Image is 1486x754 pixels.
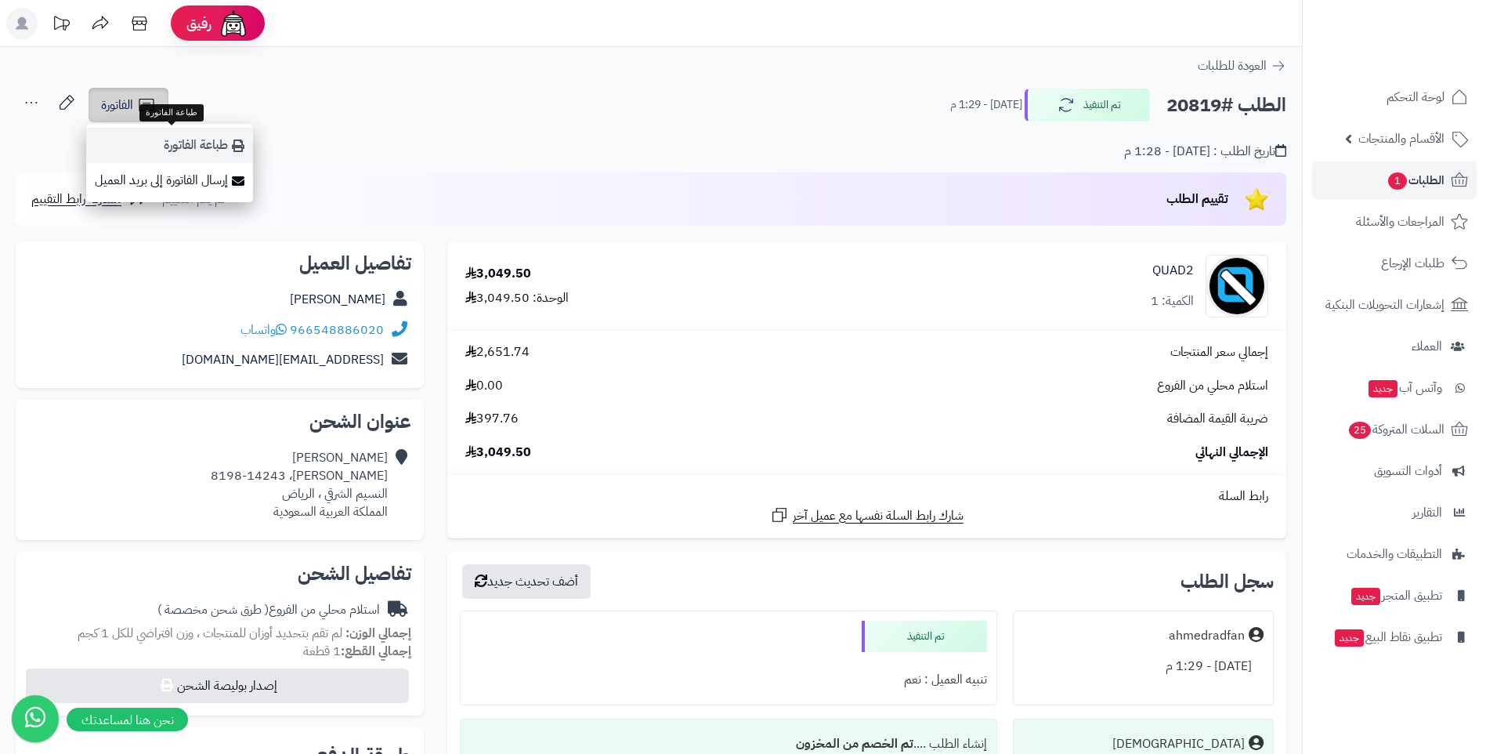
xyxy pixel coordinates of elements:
[218,8,249,39] img: ai-face.png
[1325,294,1444,316] span: إشعارات التحويلات البنكية
[1157,377,1268,395] span: استلام محلي من الفروع
[1169,627,1245,645] div: ahmedradfan
[1170,343,1268,361] span: إجمالي سعر المنتجات
[1374,460,1442,482] span: أدوات التسويق
[1312,78,1477,116] a: لوحة التحكم
[1206,255,1267,317] img: no_image-90x90.png
[1349,422,1371,439] span: 25
[157,601,380,619] div: استلام محلي من الفروع
[1312,618,1477,656] a: تطبيق نقاط البيعجديد
[1152,262,1194,280] a: QUAD2
[1412,335,1442,357] span: العملاء
[101,96,133,114] span: الفاتورة
[1333,626,1442,648] span: تطبيق نقاط البيع
[1358,128,1444,150] span: الأقسام والمنتجات
[950,97,1022,113] small: [DATE] - 1:29 م
[1312,577,1477,614] a: تطبيق المتجرجديد
[86,163,253,198] a: إرسال الفاتورة إلى بريد العميل
[1351,588,1380,605] span: جديد
[1356,211,1444,233] span: المراجعات والأسئلة
[770,506,964,525] a: شارك رابط السلة نفسها مع عميل آخر
[1198,56,1267,75] span: العودة للطلبات
[89,88,168,122] a: الفاتورة
[1350,585,1442,607] span: تطبيق المتجر
[240,321,287,339] a: واتساب
[1388,172,1407,190] span: 1
[1335,629,1364,647] span: جديد
[470,665,987,695] div: تنبيه العميل : نعم
[1312,203,1477,241] a: المراجعات والأسئلة
[793,507,964,525] span: شارك رابط السلة نفسها مع عميل آخر
[1381,252,1444,274] span: طلبات الإرجاع
[1166,89,1286,121] h2: الطلب #20819
[86,128,253,163] a: طباعة الفاتورة
[1387,86,1444,108] span: لوحة التحكم
[211,449,388,520] div: [PERSON_NAME] [PERSON_NAME]، 8198-14243 النسيم الشرقي ، الرياض المملكة العربية السعودية
[28,564,411,583] h2: تفاصيل الشحن
[1023,651,1264,682] div: [DATE] - 1:29 م
[290,290,385,309] a: [PERSON_NAME]
[1312,411,1477,448] a: السلات المتروكة25
[303,642,411,661] small: 1 قطعة
[1367,377,1442,399] span: وآتس آب
[341,642,411,661] strong: إجمالي القطع:
[1312,328,1477,365] a: العملاء
[290,321,384,339] a: 966548886020
[28,412,411,431] h2: عنوان الشحن
[465,444,531,462] span: 3,049.50
[1166,190,1228,208] span: تقييم الطلب
[1312,535,1477,573] a: التطبيقات والخدمات
[1387,169,1444,191] span: الطلبات
[1151,292,1194,310] div: الكمية: 1
[1198,56,1286,75] a: العودة للطلبات
[454,488,1280,506] div: رابط السلة
[1312,286,1477,324] a: إشعارات التحويلات البنكية
[139,104,204,121] div: طباعة الفاتورة
[42,8,81,43] a: تحديثات المنصة
[1368,380,1397,397] span: جديد
[1180,572,1274,591] h3: سجل الطلب
[157,600,269,619] span: ( طرق شحن مخصصة )
[465,265,531,283] div: 3,049.50
[1195,444,1268,462] span: الإجمالي النهائي
[1347,419,1444,440] span: السلات المتروكة
[345,624,411,643] strong: إجمالي الوزن:
[1379,44,1471,77] img: logo-2.png
[465,410,519,428] span: 397.76
[78,624,342,643] span: لم تقم بتحديد أوزان للمنتجات ، وزن افتراضي للكل 1 كجم
[31,190,148,208] a: مشاركة رابط التقييم
[1412,502,1442,524] span: التقارير
[1025,89,1150,121] button: تم التنفيذ
[462,564,591,599] button: أضف تحديث جديد
[186,14,212,33] span: رفيق
[1312,161,1477,199] a: الطلبات1
[26,669,409,703] button: إصدار بوليصة الشحن
[465,289,569,307] div: الوحدة: 3,049.50
[465,343,530,361] span: 2,651.74
[1167,410,1268,428] span: ضريبة القيمة المضافة
[182,350,384,369] a: [EMAIL_ADDRESS][DOMAIN_NAME]
[1347,543,1442,565] span: التطبيقات والخدمات
[1124,143,1286,161] div: تاريخ الطلب : [DATE] - 1:28 م
[31,190,121,208] span: مشاركة رابط التقييم
[862,621,987,652] div: تم التنفيذ
[1112,735,1245,753] div: [DEMOGRAPHIC_DATA]
[1312,245,1477,282] a: طلبات الإرجاع
[1312,494,1477,531] a: التقارير
[1312,369,1477,407] a: وآتس آبجديد
[28,254,411,273] h2: تفاصيل العميل
[465,377,503,395] span: 0.00
[1312,452,1477,490] a: أدوات التسويق
[796,734,913,753] b: تم الخصم من المخزون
